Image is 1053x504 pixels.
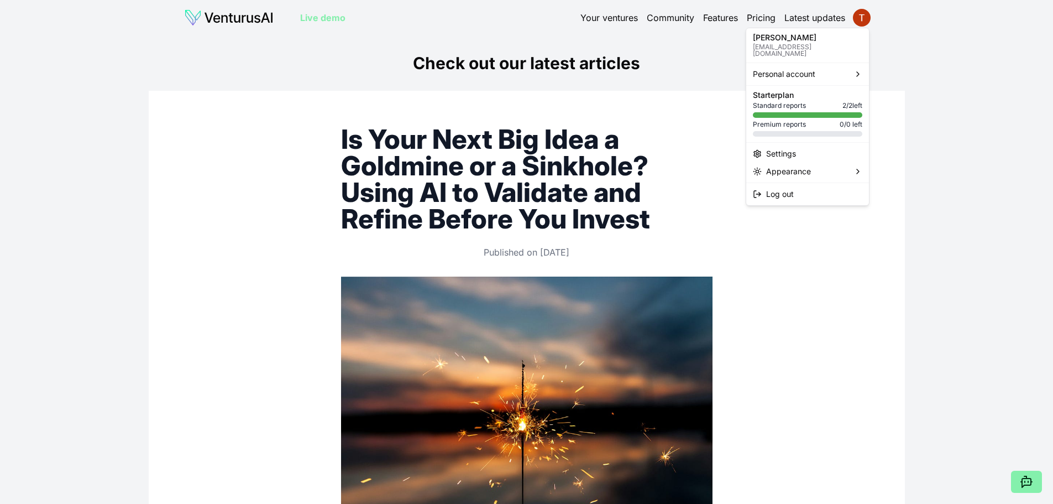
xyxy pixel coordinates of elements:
[753,91,862,99] p: Starter plan
[753,101,806,110] span: Standard reports
[840,120,862,129] span: 0 / 0 left
[753,34,862,41] p: [PERSON_NAME]
[748,145,867,163] a: Settings
[753,69,815,80] span: Personal account
[842,101,862,110] span: 2 / 2 left
[766,166,811,177] span: Appearance
[753,120,806,129] span: Premium reports
[766,189,794,200] span: Log out
[753,44,862,57] p: [EMAIL_ADDRESS][DOMAIN_NAME]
